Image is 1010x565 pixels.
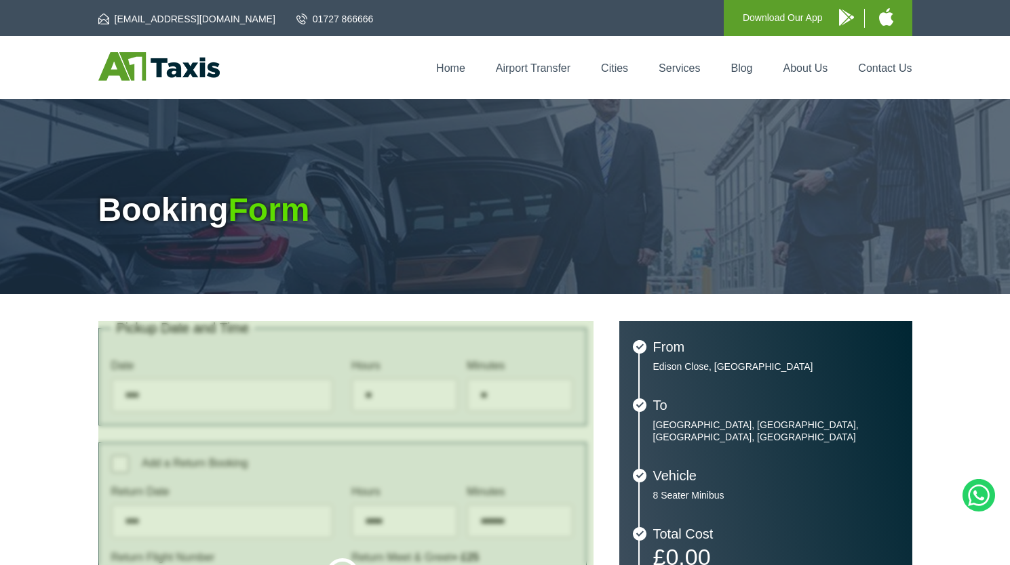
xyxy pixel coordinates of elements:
[653,419,899,443] p: [GEOGRAPHIC_DATA], [GEOGRAPHIC_DATA], [GEOGRAPHIC_DATA], [GEOGRAPHIC_DATA]
[98,12,275,26] a: [EMAIL_ADDRESS][DOMAIN_NAME]
[98,194,912,226] h1: Booking
[743,9,823,26] p: Download Our App
[653,398,899,412] h3: To
[98,52,220,81] img: A1 Taxis St Albans LTD
[436,62,465,74] a: Home
[653,340,899,354] h3: From
[653,469,899,482] h3: Vehicle
[659,62,700,74] a: Services
[296,12,374,26] a: 01727 866666
[858,62,912,74] a: Contact Us
[839,9,854,26] img: A1 Taxis Android App
[653,360,899,373] p: Edison Close, [GEOGRAPHIC_DATA]
[496,62,570,74] a: Airport Transfer
[783,62,828,74] a: About Us
[653,527,899,541] h3: Total Cost
[731,62,752,74] a: Blog
[879,8,893,26] img: A1 Taxis iPhone App
[601,62,628,74] a: Cities
[228,192,309,228] span: Form
[653,489,899,501] p: 8 Seater Minibus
